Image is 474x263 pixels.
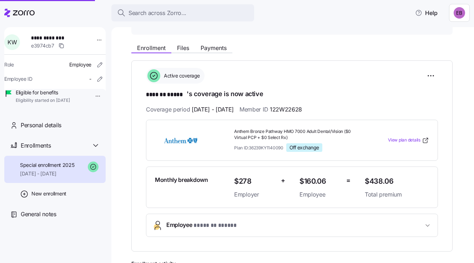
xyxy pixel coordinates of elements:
[415,9,438,17] span: Help
[454,7,465,19] img: e893a1d701ecdfe11b8faa3453cd5ce7
[346,175,351,186] span: =
[234,129,359,141] span: Anthem Bronze Pathway HMO 7000 Adult Dental/Vision ($0 Virtual PCP + $0 Select Rx)
[166,220,237,230] span: Employee
[270,105,302,114] span: 122W22628
[388,137,420,144] span: View plan details
[281,175,285,186] span: +
[21,121,61,130] span: Personal details
[69,61,91,68] span: Employee
[111,4,254,21] button: Search across Zorro...
[409,6,443,20] button: Help
[365,175,429,187] span: $438.06
[155,132,206,149] img: Anthem
[21,141,51,150] span: Enrollments
[20,162,75,169] span: Special enrollment 2025
[146,105,234,114] span: Coverage period
[89,75,91,83] span: -
[31,42,54,49] span: e3974cb7
[299,190,341,199] span: Employee
[16,89,70,96] span: Eligible for benefits
[4,75,32,83] span: Employee ID
[4,61,14,68] span: Role
[20,170,75,177] span: [DATE] - [DATE]
[7,39,17,45] span: K W
[177,45,189,51] span: Files
[162,72,200,79] span: Active coverage
[31,190,66,197] span: New enrollment
[192,105,234,114] span: [DATE] - [DATE]
[128,9,186,18] span: Search across Zorro...
[201,45,227,51] span: Payments
[234,175,275,187] span: $278
[299,175,341,187] span: $160.06
[21,210,56,219] span: General notes
[365,190,429,199] span: Total premium
[234,190,275,199] span: Employer
[155,175,208,184] span: Monthly breakdown
[16,98,70,104] span: Eligibility started on [DATE]
[137,45,166,51] span: Enrollment
[234,145,283,151] span: Plan ID: 36239KY1140090
[289,144,319,151] span: Off exchange
[146,89,438,99] h1: 's coverage is now active
[388,137,429,144] a: View plan details
[239,105,302,114] span: Member ID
